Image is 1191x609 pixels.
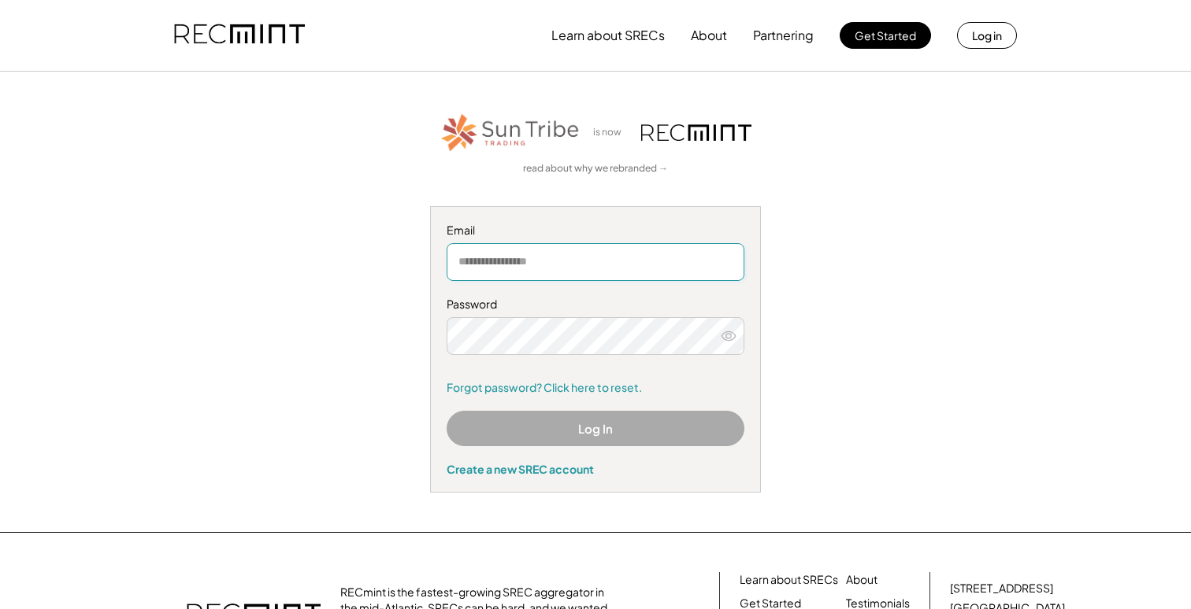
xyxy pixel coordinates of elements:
div: is now [589,126,633,139]
button: Get Started [840,22,931,49]
a: Learn about SRECs [740,572,838,588]
img: STT_Horizontal_Logo%2B-%2BColor.png [440,111,581,154]
button: Log In [447,411,744,446]
a: Forgot password? Click here to reset. [447,380,744,396]
div: Password [447,297,744,312]
div: Create a new SREC account [447,462,744,476]
img: recmint-logotype%403x.png [641,124,751,141]
a: About [846,572,877,588]
a: read about why we rebranded → [523,162,668,175]
button: Log in [957,22,1017,49]
div: [STREET_ADDRESS] [950,581,1053,596]
button: Partnering [753,20,814,51]
button: About [691,20,727,51]
img: recmint-logotype%403x.png [174,9,305,62]
div: Email [447,223,744,238]
button: Learn about SRECs [551,20,665,51]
